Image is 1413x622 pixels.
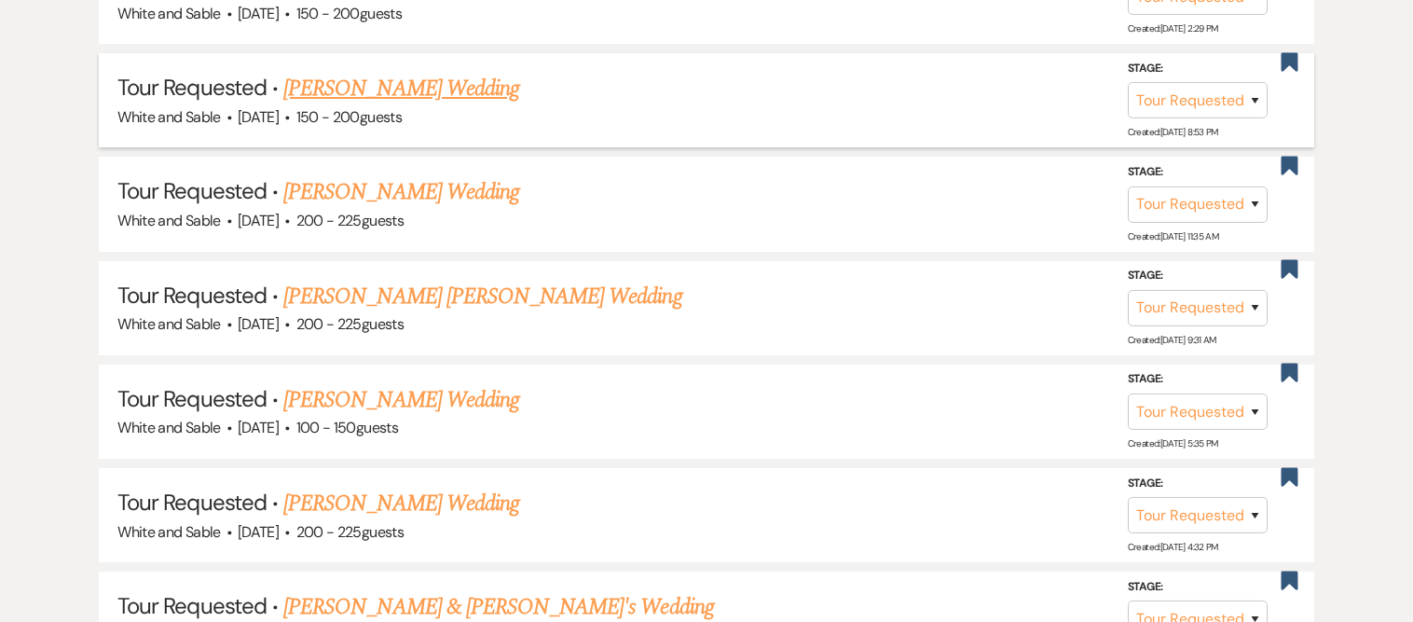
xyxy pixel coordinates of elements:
[296,314,404,334] span: 200 - 225 guests
[296,522,404,542] span: 200 - 225 guests
[238,107,279,127] span: [DATE]
[117,281,267,310] span: Tour Requested
[117,522,220,542] span: White and Sable
[1128,59,1268,79] label: Stage:
[283,383,519,417] a: [PERSON_NAME] Wedding
[238,418,279,437] span: [DATE]
[117,384,267,413] span: Tour Requested
[1128,437,1218,449] span: Created: [DATE] 5:35 PM
[283,175,519,209] a: [PERSON_NAME] Wedding
[1128,369,1268,390] label: Stage:
[1128,474,1268,494] label: Stage:
[1128,541,1218,553] span: Created: [DATE] 4:32 PM
[238,522,279,542] span: [DATE]
[296,211,404,230] span: 200 - 225 guests
[117,488,267,517] span: Tour Requested
[283,280,681,313] a: [PERSON_NAME] [PERSON_NAME] Wedding
[117,4,220,23] span: White and Sable
[1128,126,1218,138] span: Created: [DATE] 8:53 PM
[238,314,279,334] span: [DATE]
[117,176,267,205] span: Tour Requested
[296,107,402,127] span: 150 - 200 guests
[117,591,267,620] span: Tour Requested
[1128,230,1218,242] span: Created: [DATE] 11:35 AM
[117,314,220,334] span: White and Sable
[1128,162,1268,183] label: Stage:
[1128,266,1268,286] label: Stage:
[296,4,402,23] span: 150 - 200 guests
[117,418,220,437] span: White and Sable
[1128,577,1268,598] label: Stage:
[117,211,220,230] span: White and Sable
[117,73,267,102] span: Tour Requested
[283,72,519,105] a: [PERSON_NAME] Wedding
[238,211,279,230] span: [DATE]
[1128,334,1216,346] span: Created: [DATE] 9:31 AM
[283,487,519,520] a: [PERSON_NAME] Wedding
[1128,22,1218,35] span: Created: [DATE] 2:29 PM
[238,4,279,23] span: [DATE]
[117,107,220,127] span: White and Sable
[296,418,398,437] span: 100 - 150 guests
